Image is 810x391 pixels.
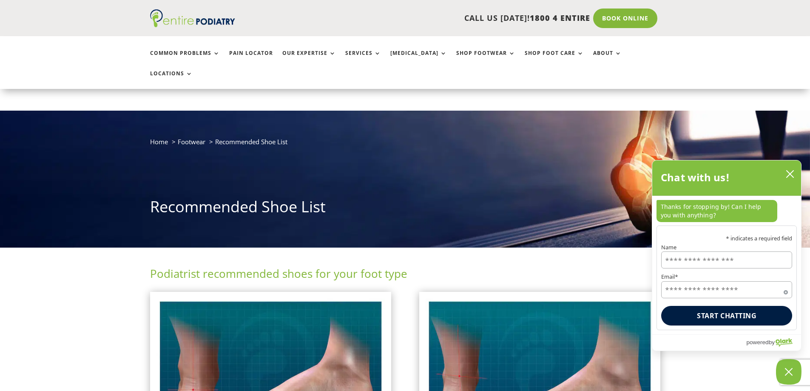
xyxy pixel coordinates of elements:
[150,196,660,222] h1: Recommended Shoe List
[282,50,336,68] a: Our Expertise
[150,20,235,29] a: Entire Podiatry
[746,337,768,348] span: powered
[661,169,730,186] h2: Chat with us!
[150,71,193,89] a: Locations
[784,288,788,293] span: Required field
[229,50,273,68] a: Pain Locator
[746,335,801,351] a: Powered by Olark
[150,50,220,68] a: Common Problems
[525,50,584,68] a: Shop Foot Care
[150,266,660,285] h2: Podiatrist recommended shoes for your foot type
[657,200,777,222] p: Thanks for stopping by! Can I help you with anything?
[150,9,235,27] img: logo (1)
[593,50,622,68] a: About
[661,245,792,250] label: Name
[661,252,792,269] input: Name
[661,236,792,241] p: * indicates a required field
[661,306,792,325] button: Start chatting
[345,50,381,68] a: Services
[530,13,590,23] span: 1800 4 ENTIRE
[661,274,792,280] label: Email*
[150,136,660,154] nav: breadcrumb
[456,50,515,68] a: Shop Footwear
[652,160,801,351] div: olark chatbox
[783,168,797,180] button: close chatbox
[652,196,801,225] div: chat
[150,137,168,146] a: Home
[268,13,590,24] p: CALL US [DATE]!
[776,359,801,385] button: Close Chatbox
[178,137,205,146] a: Footwear
[661,281,792,298] input: Email
[593,9,657,28] a: Book Online
[390,50,447,68] a: [MEDICAL_DATA]
[215,137,287,146] span: Recommended Shoe List
[769,337,775,348] span: by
